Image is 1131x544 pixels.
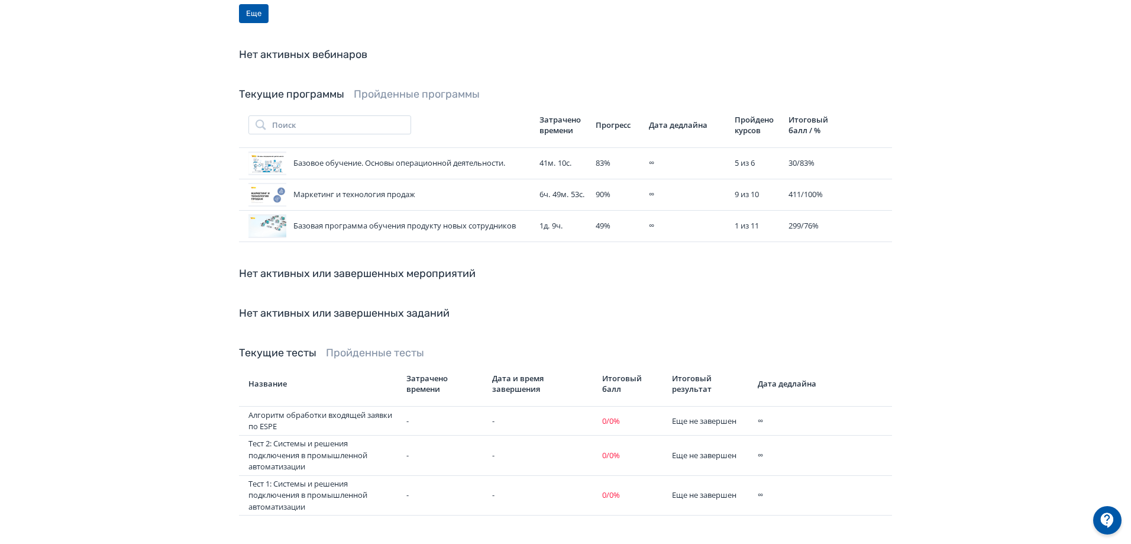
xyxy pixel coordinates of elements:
[248,152,530,175] div: Базовое обучение. Основы операционной деятельности.
[552,220,563,231] span: 9ч.
[492,490,593,501] div: -
[789,220,819,231] span: 299 / 76 %
[735,157,755,168] span: 5 из 6
[649,220,725,232] div: ∞
[239,305,892,321] div: Нет активных или завершенных заданий
[735,220,759,231] span: 1 из 11
[789,157,815,168] span: 30 / 83 %
[539,220,550,231] span: 1д.
[492,450,593,462] div: -
[571,189,584,199] span: 53с.
[758,450,834,462] div: ∞
[649,189,725,201] div: ∞
[602,373,663,394] div: Итоговый балл
[539,114,586,136] div: Затрачено времени
[248,378,397,389] div: Название
[672,490,748,501] div: Еще не завершен
[354,88,480,101] a: Пройденные программы
[649,120,725,130] div: Дата дедлайна
[326,346,424,359] a: Пройденные тесты
[735,189,759,199] span: 9 из 10
[406,416,483,427] div: -
[596,220,610,231] span: 49 %
[539,157,555,168] span: 41м.
[539,189,550,199] span: 6ч.
[239,88,344,101] a: Текущие программы
[789,189,823,199] span: 411 / 100 %
[602,490,620,500] span: 0 / 0 %
[406,450,483,462] div: -
[596,157,610,168] span: 83 %
[239,346,316,359] a: Текущие тесты
[492,373,593,394] div: Дата и время завершения
[672,373,748,394] div: Итоговый результат
[758,378,834,389] div: Дата дедлайна
[758,416,834,427] div: ∞
[248,438,397,473] div: Тест 2: Системы и решения подключения в промышленной автоматизации
[248,214,530,238] div: Базовая программа обучения продукту новых сотрудников
[406,490,483,501] div: -
[492,416,593,427] div: -
[248,183,530,207] div: Маркетинг и технология продаж
[649,157,725,169] div: ∞
[789,114,834,136] div: Итоговый балл / %
[758,490,834,501] div: ∞
[596,189,610,199] span: 90 %
[602,416,620,426] span: 0 / 0 %
[239,47,892,63] div: Нет активных вебинаров
[248,410,397,433] div: Алгоритм обработки входящей заявки по ESPE
[596,120,639,130] div: Прогресс
[406,373,483,394] div: Затрачено времени
[672,450,748,462] div: Еще не завершен
[248,478,397,513] div: Тест 1: Системы и решения подключения в промышленной автоматизации
[239,266,892,282] div: Нет активных или завершенных мероприятий
[239,4,269,23] button: Еще
[735,114,780,136] div: Пройдено курсов
[552,189,568,199] span: 49м.
[558,157,571,168] span: 10с.
[602,450,620,461] span: 0 / 0 %
[672,416,748,427] div: Еще не завершен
